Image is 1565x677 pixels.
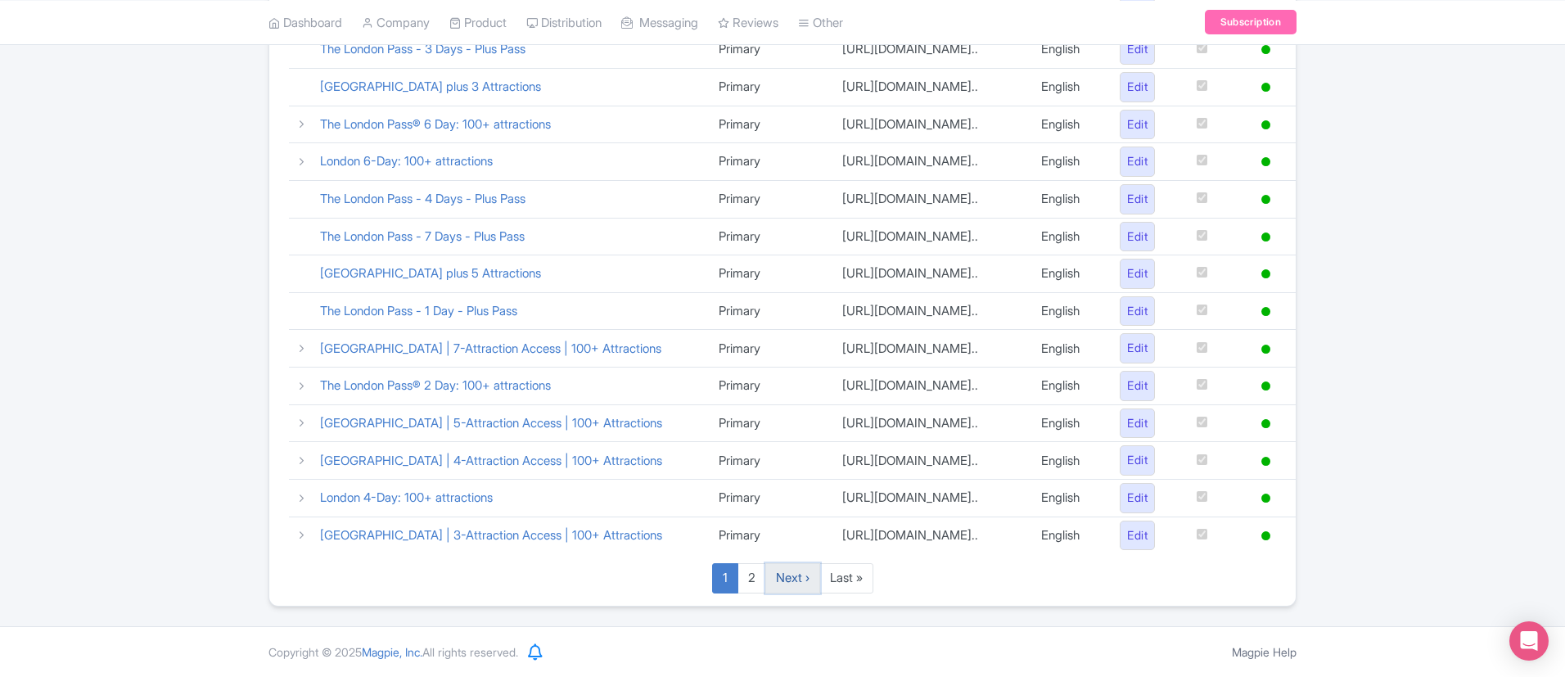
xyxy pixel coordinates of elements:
[320,265,541,281] a: [GEOGRAPHIC_DATA] plus 5 Attractions
[830,404,1029,442] td: [URL][DOMAIN_NAME]..
[1029,517,1107,553] td: English
[706,218,831,255] td: Primary
[830,31,1029,69] td: [URL][DOMAIN_NAME]..
[1029,404,1107,442] td: English
[1120,408,1155,439] a: Edit
[1029,180,1107,218] td: English
[1029,218,1107,255] td: English
[1120,445,1155,476] a: Edit
[1205,10,1297,34] a: Subscription
[320,490,493,505] a: London 4-Day: 100+ attractions
[819,563,873,594] a: Last »
[1120,184,1155,214] a: Edit
[830,517,1029,553] td: [URL][DOMAIN_NAME]..
[1120,296,1155,327] a: Edit
[1029,292,1107,330] td: English
[830,368,1029,405] td: [URL][DOMAIN_NAME]..
[830,143,1029,181] td: [URL][DOMAIN_NAME]..
[706,292,831,330] td: Primary
[830,442,1029,480] td: [URL][DOMAIN_NAME]..
[830,255,1029,293] td: [URL][DOMAIN_NAME]..
[320,191,525,206] a: The London Pass - 4 Days - Plus Pass
[706,106,831,143] td: Primary
[1029,31,1107,69] td: English
[765,563,820,594] a: Next ›
[1029,143,1107,181] td: English
[712,563,738,594] a: 1
[830,480,1029,517] td: [URL][DOMAIN_NAME]..
[320,415,662,431] a: [GEOGRAPHIC_DATA] | 5-Attraction Access | 100+ Attractions
[1120,521,1155,551] a: Edit
[1120,333,1155,363] a: Edit
[1120,259,1155,289] a: Edit
[320,228,525,244] a: The London Pass - 7 Days - Plus Pass
[706,368,831,405] td: Primary
[1029,68,1107,106] td: English
[320,116,551,132] a: The London Pass® 6 Day: 100+ attractions
[1029,255,1107,293] td: English
[1029,442,1107,480] td: English
[1509,621,1549,661] div: Open Intercom Messenger
[706,255,831,293] td: Primary
[706,330,831,368] td: Primary
[830,106,1029,143] td: [URL][DOMAIN_NAME]..
[320,527,662,543] a: [GEOGRAPHIC_DATA] | 3-Attraction Access | 100+ Attractions
[1120,110,1155,140] a: Edit
[1029,106,1107,143] td: English
[1029,368,1107,405] td: English
[259,643,528,661] div: Copyright © 2025 All rights reserved.
[362,645,422,659] span: Magpie, Inc.
[706,68,831,106] td: Primary
[830,68,1029,106] td: [URL][DOMAIN_NAME]..
[1120,147,1155,177] a: Edit
[830,330,1029,368] td: [URL][DOMAIN_NAME]..
[1120,371,1155,401] a: Edit
[1120,222,1155,252] a: Edit
[706,517,831,553] td: Primary
[1232,645,1297,659] a: Magpie Help
[706,442,831,480] td: Primary
[706,180,831,218] td: Primary
[1120,72,1155,102] a: Edit
[830,218,1029,255] td: [URL][DOMAIN_NAME]..
[706,480,831,517] td: Primary
[737,563,766,594] a: 2
[706,404,831,442] td: Primary
[320,303,517,318] a: The London Pass - 1 Day - Plus Pass
[1029,330,1107,368] td: English
[320,41,525,56] a: The London Pass - 3 Days - Plus Pass
[320,153,493,169] a: London 6-Day: 100+ attractions
[1029,480,1107,517] td: English
[706,31,831,69] td: Primary
[1120,34,1155,65] a: Edit
[706,143,831,181] td: Primary
[830,180,1029,218] td: [URL][DOMAIN_NAME]..
[320,341,661,356] a: [GEOGRAPHIC_DATA] | 7-Attraction Access | 100+ Attractions
[320,453,662,468] a: [GEOGRAPHIC_DATA] | 4-Attraction Access | 100+ Attractions
[1120,483,1155,513] a: Edit
[320,377,551,393] a: The London Pass® 2 Day: 100+ attractions
[320,79,541,94] a: [GEOGRAPHIC_DATA] plus 3 Attractions
[830,292,1029,330] td: [URL][DOMAIN_NAME]..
